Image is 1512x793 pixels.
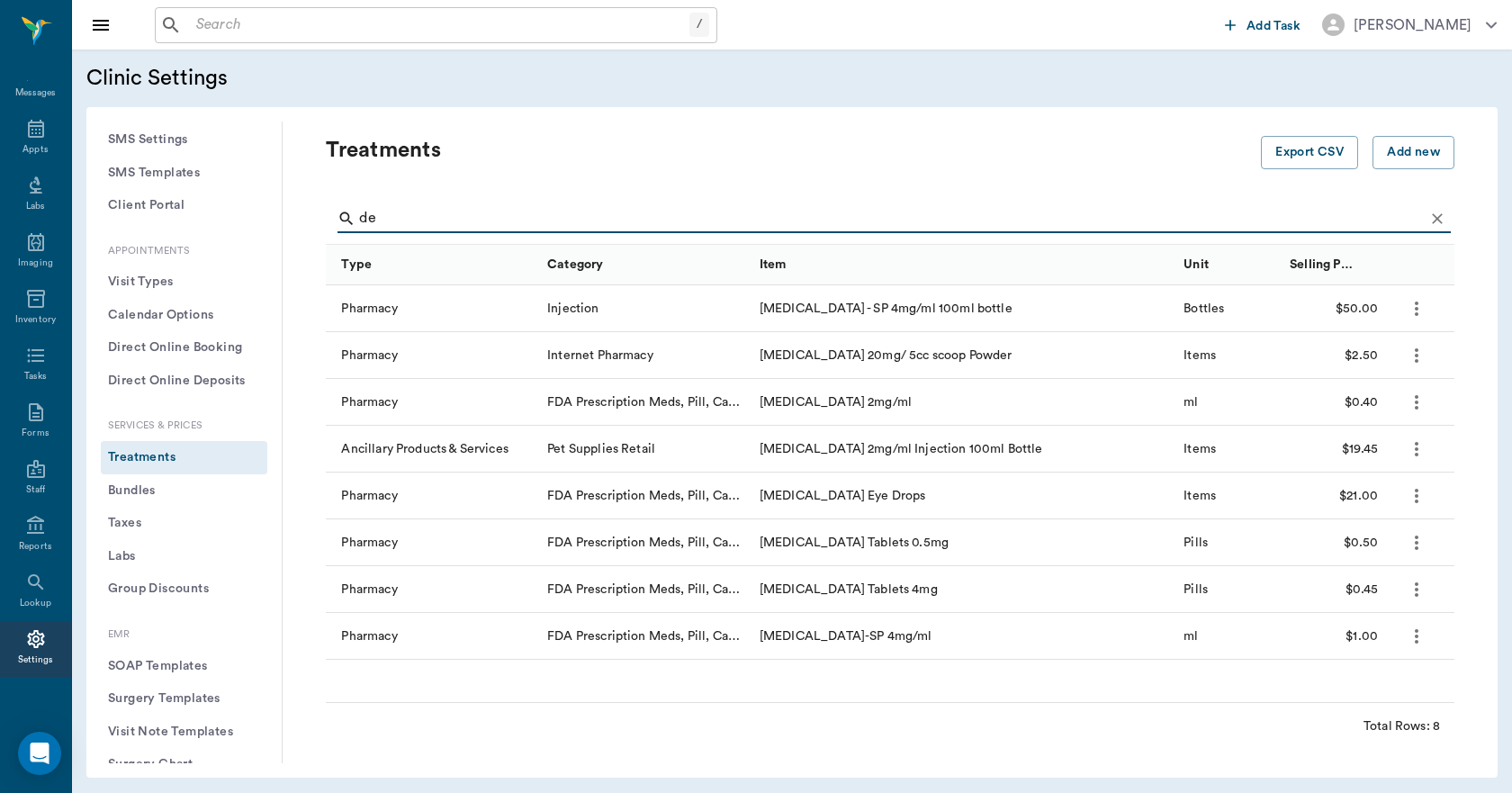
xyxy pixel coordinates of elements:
div: Open Intercom Messenger [18,732,61,775]
div: $2.50 [1281,332,1387,379]
button: more [1401,574,1432,605]
div: FDA Prescription Meds, Pill, Cap, Liquid, Etc. [547,627,742,645]
div: Pharmacy [341,581,397,599]
button: Export CSV [1261,136,1358,169]
div: Selling Price/Unit [1281,245,1387,285]
button: Client Portal [101,189,267,222]
p: EMR [101,627,267,643]
button: Treatments [101,441,267,474]
button: Labs [101,540,267,573]
div: Pharmacy [341,534,397,552]
p: Services & Prices [101,419,267,434]
div: Labs [26,200,45,213]
div: Pills [1183,581,1208,599]
div: [MEDICAL_DATA] 2mg/ml [751,379,1174,426]
div: $0.50 [1281,519,1387,566]
button: Sort [1358,252,1383,277]
button: Surgery Templates [101,682,267,716]
button: Sort [376,252,401,277]
div: Messages [15,86,57,100]
input: Search [189,13,689,38]
div: FDA Prescription Meds, Pill, Cap, Liquid, Etc. [547,393,742,411]
button: SMS Settings [101,123,267,157]
div: Type [326,245,538,285]
div: Appts [22,143,48,157]
div: [MEDICAL_DATA]-SP 4mg/ml [751,613,1174,660]
h5: Clinic Settings [86,64,559,93]
div: Lookup [20,597,51,610]
div: Pharmacy [341,627,397,645]
button: more [1401,340,1432,371]
div: FDA Prescription Meds, Pill, Cap, Liquid, Etc. [547,487,742,505]
div: Pet Supplies Retail [547,440,655,458]
button: Clear [1424,205,1451,232]
button: Direct Online Booking [101,331,267,365]
p: Treatments [326,136,1136,165]
button: Sort [1400,252,1426,277]
div: Pharmacy [341,347,397,365]
div: Forms [22,427,49,440]
div: [MEDICAL_DATA] - SP 4mg/ml 100ml bottle [751,285,1174,332]
button: Calendar Options [101,299,267,332]
button: Sort [607,252,633,277]
div: $50.00 [1281,285,1387,332]
button: more [1401,434,1432,464]
button: Group Discounts [101,572,267,606]
div: $1.00 [1281,613,1387,660]
div: Search [337,204,1451,237]
button: Close drawer [83,7,119,43]
button: SOAP Templates [101,650,267,683]
div: FDA Prescription Meds, Pill, Cap, Liquid, Etc. [547,534,742,552]
div: Imaging [18,257,53,270]
div: Category [538,245,751,285]
div: [MEDICAL_DATA] 2mg/ml Injection 100ml Bottle [751,426,1174,473]
button: more [1401,387,1432,418]
button: SMS Templates [101,157,267,190]
div: Pharmacy [341,487,397,505]
div: Ancillary Products & Services [341,440,508,458]
button: Surgery Chart [101,748,267,781]
div: $19.45 [1281,426,1387,473]
input: Find a treatment [359,204,1424,233]
div: [MEDICAL_DATA] Eye Drops [751,473,1174,519]
div: [MEDICAL_DATA] 20mg/ 5cc scoop Powder [751,332,1174,379]
div: Internet Pharmacy [547,347,653,365]
button: more [1401,621,1432,652]
div: [PERSON_NAME] [1354,14,1471,36]
div: Item [760,239,787,290]
div: Bottles [1183,300,1224,318]
div: Type [341,239,372,290]
button: Taxes [101,507,267,540]
div: Total Rows: 8 [1363,717,1440,735]
div: Reports [19,540,52,554]
div: $0.40 [1281,379,1387,426]
div: [MEDICAL_DATA] Tablets 4mg [751,566,1174,613]
button: Add new [1372,136,1454,169]
div: $21.00 [1281,473,1387,519]
div: Pharmacy [341,300,397,318]
div: Category [547,239,603,290]
div: Item [751,245,1174,285]
div: Unit [1174,245,1281,285]
button: Add Task [1218,8,1308,41]
button: Sort [1213,252,1238,277]
p: Appointments [101,244,267,259]
div: ml [1183,393,1198,411]
button: more [1401,481,1432,511]
div: Pills [1183,534,1208,552]
div: Settings [18,653,54,667]
div: / [689,13,709,37]
div: Tasks [24,370,47,383]
button: Visit Types [101,266,267,299]
div: Staff [26,483,45,497]
button: Visit Note Templates [101,716,267,749]
div: Pharmacy [341,393,397,411]
div: Unit [1183,239,1209,290]
div: ml [1183,627,1198,645]
button: more [1401,293,1432,324]
button: Bundles [101,474,267,508]
button: more [1401,527,1432,558]
div: Injection [547,300,598,318]
div: Items [1183,487,1216,505]
div: Items [1183,347,1216,365]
